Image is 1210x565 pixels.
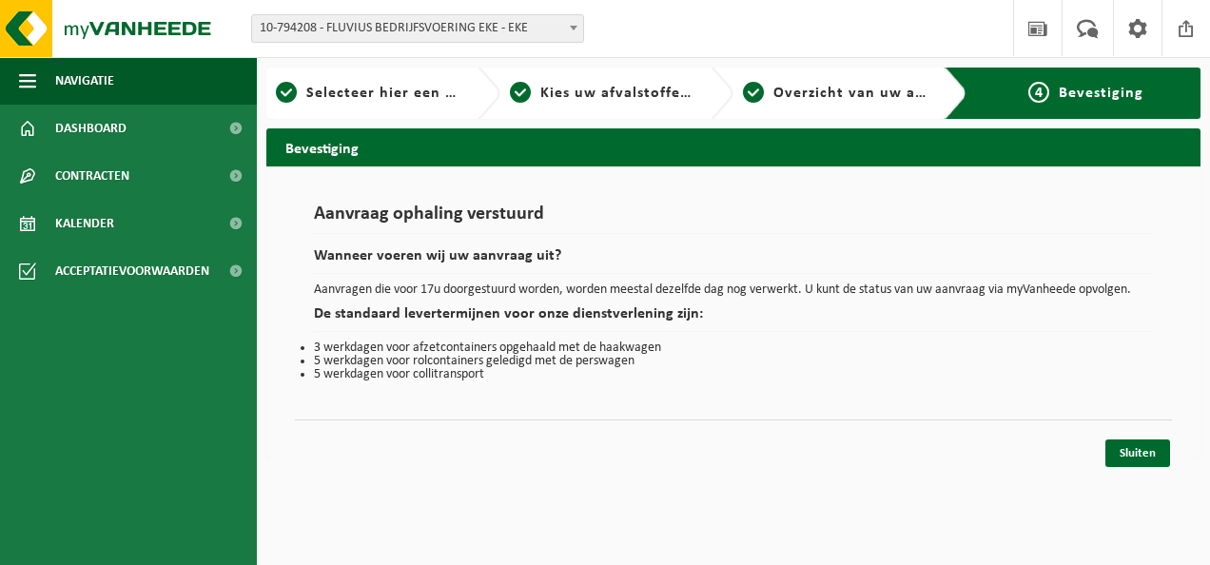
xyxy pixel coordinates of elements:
li: 5 werkdagen voor collitransport [314,368,1153,381]
a: Sluiten [1105,439,1170,467]
a: 3Overzicht van uw aanvraag [743,82,929,105]
a: 1Selecteer hier een vestiging [276,82,462,105]
span: 1 [276,82,297,103]
span: 3 [743,82,764,103]
h2: Bevestiging [266,128,1200,166]
a: 2Kies uw afvalstoffen en recipiënten [510,82,696,105]
span: Dashboard [55,105,127,152]
span: Bevestiging [1059,86,1143,101]
span: 10-794208 - FLUVIUS BEDRIJFSVOERING EKE - EKE [251,14,584,43]
span: Navigatie [55,57,114,105]
span: 4 [1028,82,1049,103]
h1: Aanvraag ophaling verstuurd [314,205,1153,234]
li: 5 werkdagen voor rolcontainers geledigd met de perswagen [314,355,1153,368]
span: Kies uw afvalstoffen en recipiënten [540,86,802,101]
p: Aanvragen die voor 17u doorgestuurd worden, worden meestal dezelfde dag nog verwerkt. U kunt de s... [314,283,1153,297]
span: Acceptatievoorwaarden [55,247,209,295]
span: Contracten [55,152,129,200]
li: 3 werkdagen voor afzetcontainers opgehaald met de haakwagen [314,341,1153,355]
span: Kalender [55,200,114,247]
h2: Wanneer voeren wij uw aanvraag uit? [314,248,1153,274]
span: 2 [510,82,531,103]
span: Overzicht van uw aanvraag [773,86,974,101]
span: Selecteer hier een vestiging [306,86,512,101]
h2: De standaard levertermijnen voor onze dienstverlening zijn: [314,306,1153,332]
span: 10-794208 - FLUVIUS BEDRIJFSVOERING EKE - EKE [252,15,583,42]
